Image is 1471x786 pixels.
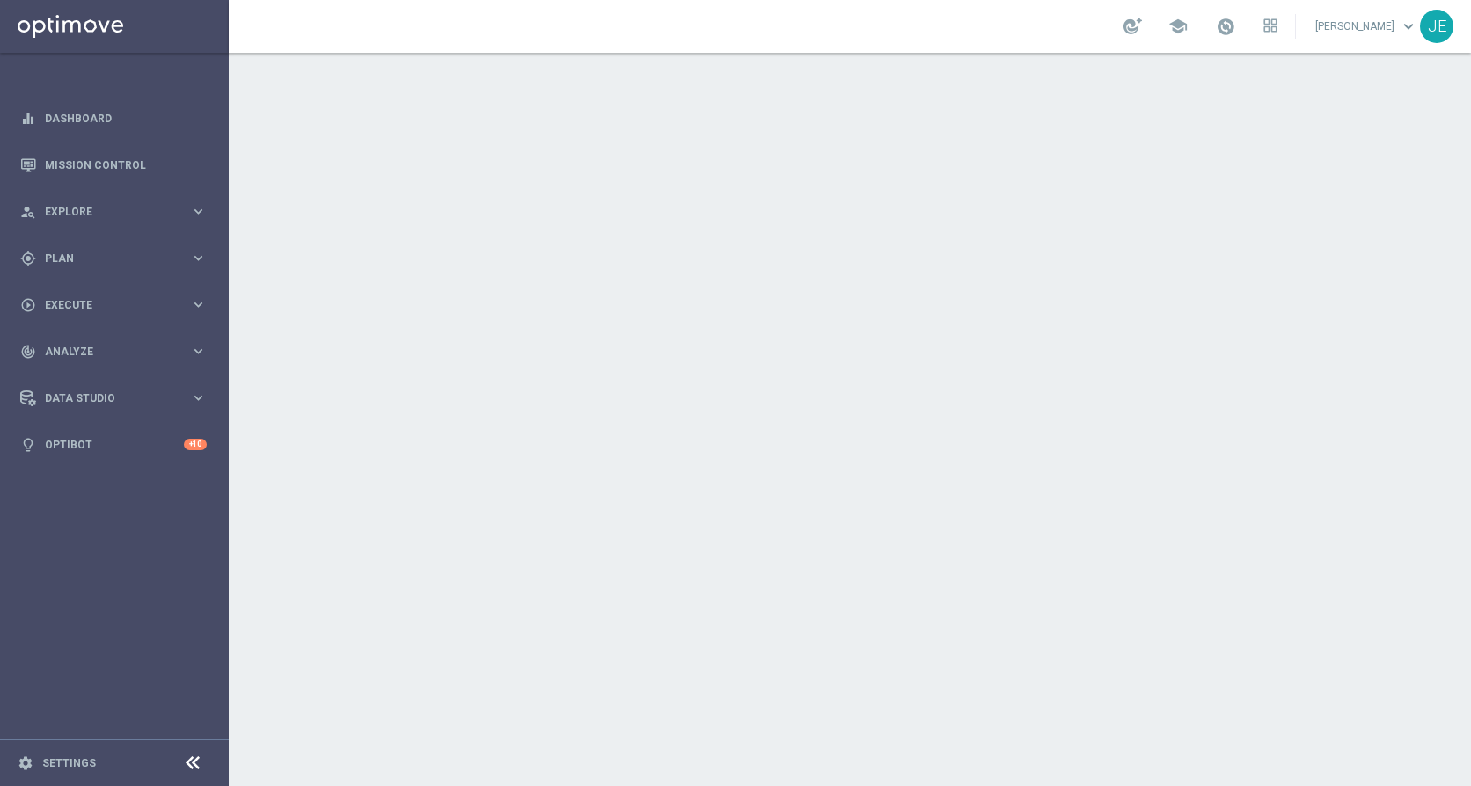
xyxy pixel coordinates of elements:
span: Explore [45,207,190,217]
button: track_changes Analyze keyboard_arrow_right [19,345,208,359]
i: settings [18,755,33,771]
span: Analyze [45,346,190,357]
span: keyboard_arrow_down [1399,17,1418,36]
i: keyboard_arrow_right [190,343,207,360]
button: Data Studio keyboard_arrow_right [19,391,208,405]
a: Mission Control [45,142,207,188]
a: Dashboard [45,95,207,142]
i: track_changes [20,344,36,360]
i: keyboard_arrow_right [190,250,207,266]
span: Execute [45,300,190,310]
a: Optibot [45,421,184,468]
div: Optibot [20,421,207,468]
div: Explore [20,204,190,220]
i: keyboard_arrow_right [190,389,207,406]
span: Plan [45,253,190,264]
div: Mission Control [20,142,207,188]
a: Settings [42,758,96,768]
div: JE [1420,10,1453,43]
span: school [1168,17,1188,36]
i: lightbulb [20,437,36,453]
button: gps_fixed Plan keyboard_arrow_right [19,251,208,266]
button: play_circle_outline Execute keyboard_arrow_right [19,298,208,312]
button: lightbulb Optibot +10 [19,438,208,452]
button: person_search Explore keyboard_arrow_right [19,205,208,219]
div: Execute [20,297,190,313]
i: keyboard_arrow_right [190,203,207,220]
div: Plan [20,251,190,266]
i: gps_fixed [20,251,36,266]
button: Mission Control [19,158,208,172]
div: Dashboard [20,95,207,142]
i: equalizer [20,111,36,127]
a: [PERSON_NAME]keyboard_arrow_down [1314,13,1420,40]
i: person_search [20,204,36,220]
button: equalizer Dashboard [19,112,208,126]
i: play_circle_outline [20,297,36,313]
div: Analyze [20,344,190,360]
div: +10 [184,439,207,450]
span: Data Studio [45,393,190,404]
div: Data Studio [20,390,190,406]
i: keyboard_arrow_right [190,296,207,313]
